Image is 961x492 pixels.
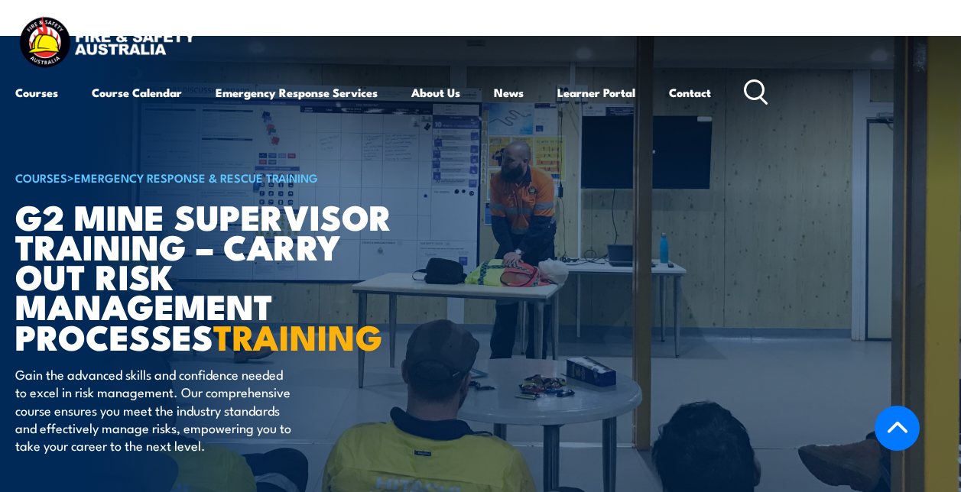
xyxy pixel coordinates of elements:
a: About Us [411,74,460,111]
a: Contact [669,74,711,111]
a: News [494,74,524,111]
a: Emergency Response Services [216,74,378,111]
a: Emergency Response & Rescue Training [74,169,318,186]
strong: TRAINING [213,309,383,362]
h6: > [15,168,393,186]
h1: G2 Mine Supervisor Training – Carry Out Risk Management Processes [15,201,393,351]
p: Gain the advanced skills and confidence needed to excel in risk management. Our comprehensive cou... [15,365,294,455]
a: COURSES [15,169,67,186]
a: Courses [15,74,58,111]
a: Course Calendar [92,74,182,111]
a: Learner Portal [557,74,635,111]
